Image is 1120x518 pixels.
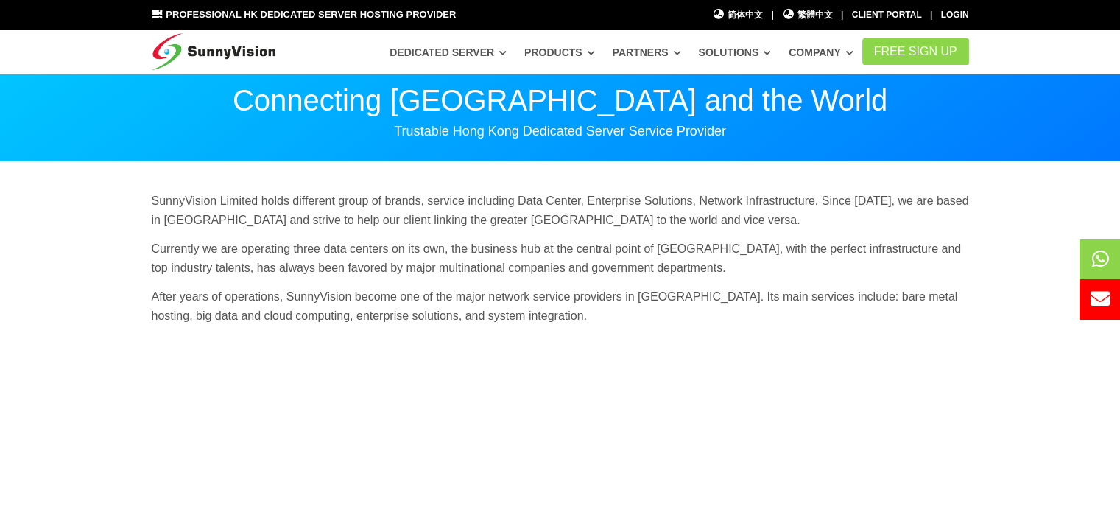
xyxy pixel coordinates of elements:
p: SunnyVision Limited holds different group of brands, service including Data Center, Enterprise So... [152,192,969,229]
p: Trustable Hong Kong Dedicated Server Service Provider [152,122,969,140]
p: After years of operations, SunnyVision become one of the major network service providers in [GEOG... [152,287,969,325]
a: Company [789,39,853,66]
li: | [930,8,932,22]
a: Login [941,10,969,20]
a: 简体中文 [713,8,764,22]
a: Dedicated Server [390,39,507,66]
a: Products [524,39,595,66]
a: Partners [613,39,681,66]
li: | [841,8,843,22]
li: | [771,8,773,22]
p: Currently we are operating three data centers on its own, the business hub at the central point o... [152,239,969,277]
a: 繁體中文 [782,8,833,22]
a: Solutions [698,39,771,66]
p: Connecting [GEOGRAPHIC_DATA] and the World [152,85,969,115]
a: FREE Sign Up [862,38,969,65]
span: Professional HK Dedicated Server Hosting Provider [166,9,456,20]
a: Client Portal [852,10,922,20]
